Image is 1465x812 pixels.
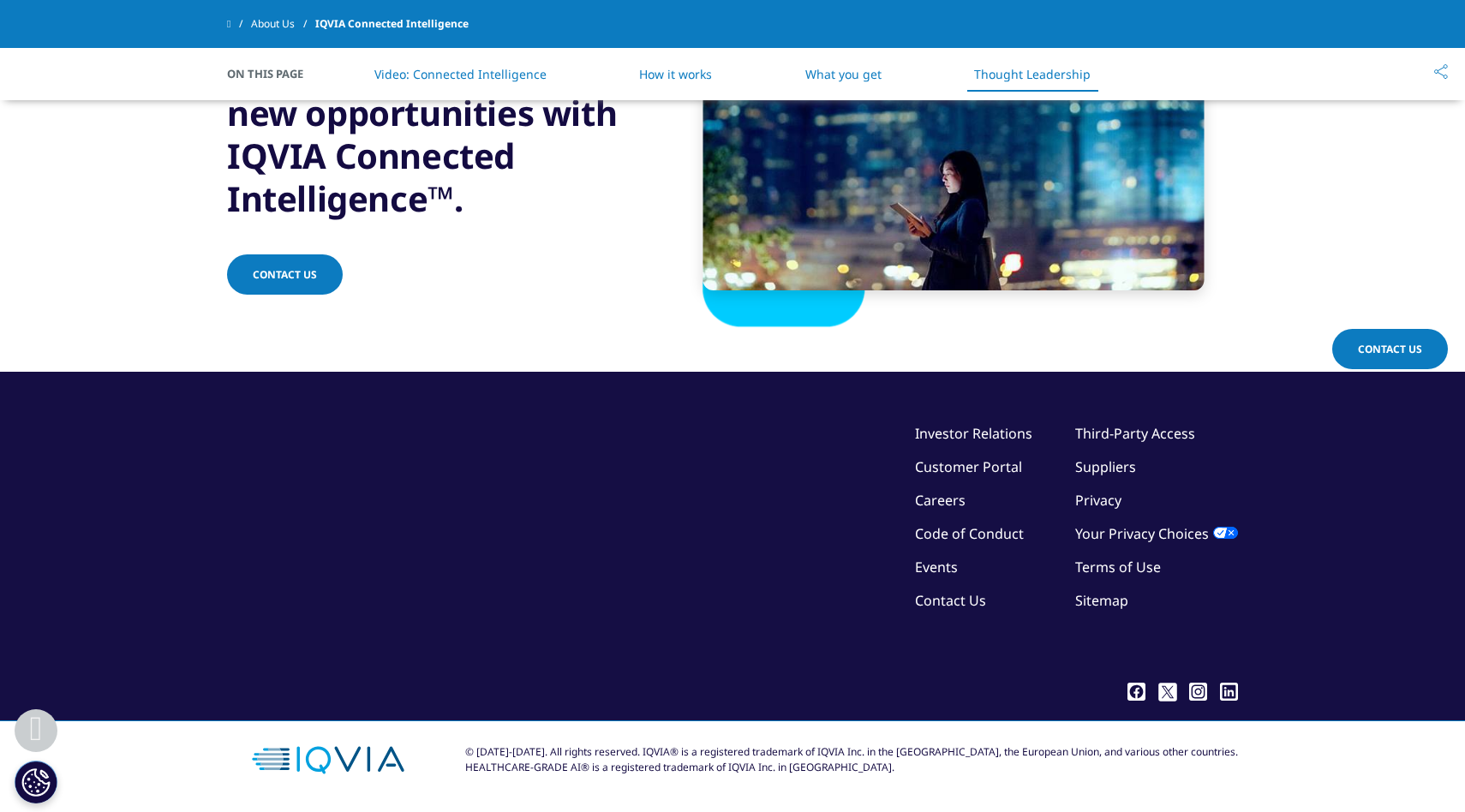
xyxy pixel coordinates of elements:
a: Investor Relations [915,424,1032,443]
a: How it works [639,66,712,82]
a: Thought Leadership [974,66,1091,82]
span: Contact Us [1358,342,1422,356]
a: Sitemap [1075,591,1128,610]
a: Privacy [1075,491,1121,510]
a: Contact Us [1332,329,1448,369]
button: Cookie-Einstellungen [15,761,57,803]
a: Events [915,558,958,576]
a: Code of Conduct [915,524,1024,543]
a: Suppliers [1075,457,1136,476]
a: Third-Party Access [1075,424,1195,443]
a: Your Privacy Choices [1075,524,1238,543]
a: Careers [915,491,966,510]
div: © [DATE]-[DATE]. All rights reserved. IQVIA® is a registered trademark of IQVIA Inc. in the [GEOG... [465,744,1238,775]
span: IQVIA Connected Intelligence [315,9,469,39]
a: About Us [251,9,315,39]
a: Video: Connected Intelligence [374,66,547,82]
a: Customer Portal [915,457,1022,476]
a: What you get [805,66,882,82]
a: Terms of Use [1075,558,1161,576]
a: Contact Us [915,591,986,610]
a: Contact Us [227,254,343,295]
span: Contact Us [253,267,317,282]
span: On This Page [227,65,321,82]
